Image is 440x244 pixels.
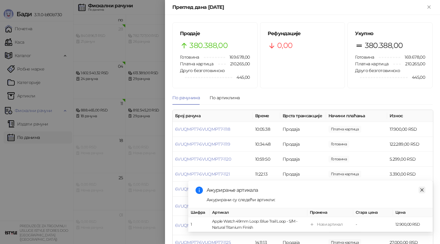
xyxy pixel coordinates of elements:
span: 169.678,00 [225,54,250,60]
span: 5.299,00 [328,156,349,162]
a: 6VUQMPT7-6VUQMPT7-1119 [175,141,230,147]
td: 10:05:38 [253,122,280,137]
span: Платна картица [355,61,388,67]
span: 122.289,00 [328,141,349,147]
a: 6VUQMPT7-6VUQMPT7-1123 [175,203,231,209]
th: Промена [307,208,353,217]
span: 210.265,00 [401,60,425,67]
td: - [353,217,393,232]
th: Стара цена [353,208,393,217]
span: Друго безготовинско [355,68,400,73]
h5: Рефундације [268,30,338,37]
span: 17.900,00 [328,126,361,133]
h5: Продаје [180,30,250,37]
div: Нови артикал [317,221,343,228]
td: Продаја [280,167,326,182]
div: По артиклима [210,94,240,101]
th: Начини плаћања [326,110,387,122]
span: close [420,188,424,192]
td: 17.900,00 RSD [387,122,433,137]
a: 6VUQMPT7-6VUQMPT7-1121 [175,171,230,177]
div: Ажурирање артикала [207,187,425,194]
a: 6VUQMPT7-6VUQMPT7-1120 [175,156,231,162]
span: 0,00 [277,40,292,51]
span: 445,00 [232,74,250,81]
th: Шифра [188,208,210,217]
span: Платна картица [180,61,213,67]
th: Време [253,110,280,122]
td: 3.390,00 RSD [387,167,433,182]
div: Преглед дана [DATE] [172,4,425,11]
a: Close [419,187,425,193]
th: Износ [387,110,433,122]
span: 380.388,00 [189,40,228,51]
a: 6VUQMPT7-6VUQMPT7-1118 [175,126,230,132]
a: 6VUQMPT7-6VUQMPT7-1122 [175,186,231,192]
span: info-circle [196,187,203,194]
td: 1 [188,217,210,232]
td: 12.900,00 RSD [393,217,433,232]
td: Apple Watch 49mm Loop: Blue Trail Loop - S/M - Natural Titanium Finish [210,217,307,232]
h5: Укупно [355,30,425,37]
th: Врста трансакције [280,110,326,122]
span: Готовина [355,54,374,60]
th: Артикал [210,208,307,217]
button: Close [425,4,433,11]
td: Продаја [280,122,326,137]
td: 5.299,00 RSD [387,152,433,167]
div: По рачунима [172,94,200,101]
div: Ажурирани су следећи артикли: [207,196,425,203]
td: 11:22:13 [253,167,280,182]
td: 10:34:48 [253,137,280,152]
td: Продаја [280,152,326,167]
span: 3.390,00 [328,171,361,177]
span: Готовина [180,54,199,60]
td: Продаја [280,137,326,152]
span: 445,00 [408,74,425,81]
span: 169.678,00 [400,54,425,60]
span: Друго безготовинско [180,68,225,73]
span: 210.265,00 [226,60,250,67]
td: 10:59:50 [253,152,280,167]
a: 6VUQMPT7-6VUQMPT7-1124 [175,223,231,228]
td: 122.289,00 RSD [387,137,433,152]
th: Број рачуна [173,110,253,122]
th: Цена [393,208,433,217]
span: 380.388,00 [365,40,403,51]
